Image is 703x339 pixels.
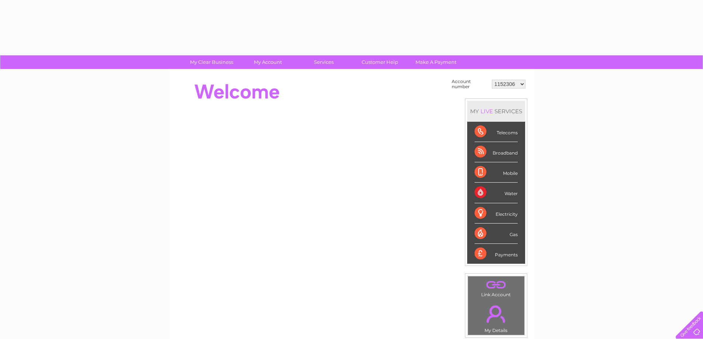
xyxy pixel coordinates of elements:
[475,162,518,183] div: Mobile
[450,77,490,91] td: Account number
[468,299,525,335] td: My Details
[475,183,518,203] div: Water
[475,203,518,224] div: Electricity
[475,224,518,244] div: Gas
[181,55,242,69] a: My Clear Business
[470,301,523,327] a: .
[475,122,518,142] div: Telecoms
[475,244,518,264] div: Payments
[237,55,298,69] a: My Account
[293,55,354,69] a: Services
[468,276,525,299] td: Link Account
[479,108,494,115] div: LIVE
[406,55,466,69] a: Make A Payment
[475,142,518,162] div: Broadband
[470,278,523,291] a: .
[467,101,525,122] div: MY SERVICES
[349,55,410,69] a: Customer Help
